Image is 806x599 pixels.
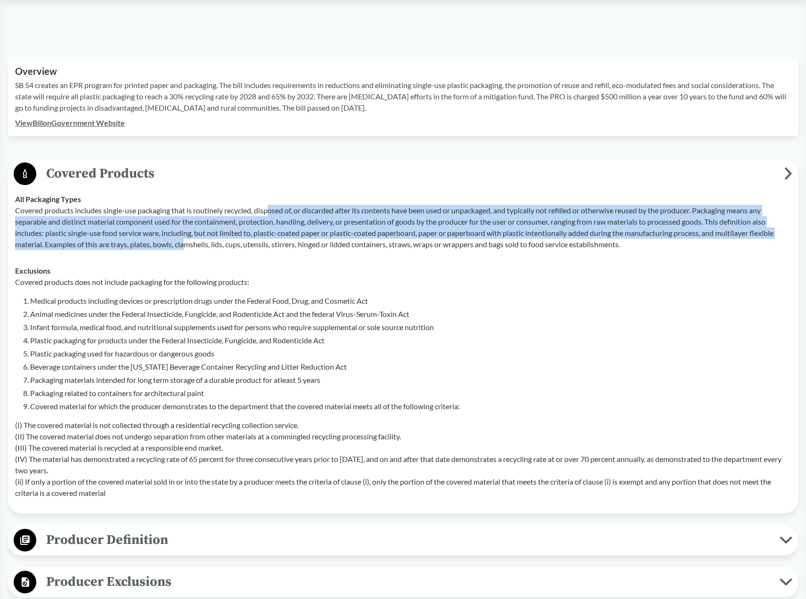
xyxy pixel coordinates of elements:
li: Plastic packaging used for hazardous or dangerous goods [30,348,791,359]
h2: Overview [15,66,791,77]
li: Plastic packaging for products under the Federal Insecticide, Fungicide, and Rodenticide Act [30,335,791,346]
span: Producer Exclusions [36,571,780,592]
li: Medical products including devices or prescription drugs under the Federal Food, Drug, and Cosmet... [30,295,791,307]
span: Producer Definition [36,529,780,550]
button: Producer Exclusions [11,570,795,594]
p: SB 54 creates an EPR program for printed paper and packaging. The bill includes requirements in r... [15,80,791,113]
p: (I) The covered material is not collected through a residential recycling collection service. (II... [15,420,791,499]
span: Covered Products [36,163,784,184]
button: Producer Definition [11,528,795,552]
li: Infant formula, medical food, and nutritional supplements used for persons who require supplement... [30,322,791,333]
li: Covered material for which the producer demonstrates to the department that the covered material ... [30,401,791,412]
p: Covered products does not include packaging for the following products: [15,276,791,288]
li: Packaging related to containers for architectural paint [30,388,791,399]
li: Packaging materials intended for long term storage of a durable product for atleast 5 years [30,374,791,386]
button: Covered Products [11,162,795,186]
a: ViewBillonGovernment Website [15,118,125,127]
strong: Exclusions [15,266,50,275]
strong: All Packaging Types [15,194,81,203]
p: Covered products includes single-use packaging that is routinely recycled, disposed of, or discar... [15,205,791,250]
li: Beverage containers under the [US_STATE] Beverage Container Recycling and Litter Reduction Act [30,361,791,372]
li: Animal medicines under the Federal Insecticide, Fungicide, and Rodenticide Act and the federal Vi... [30,308,791,320]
